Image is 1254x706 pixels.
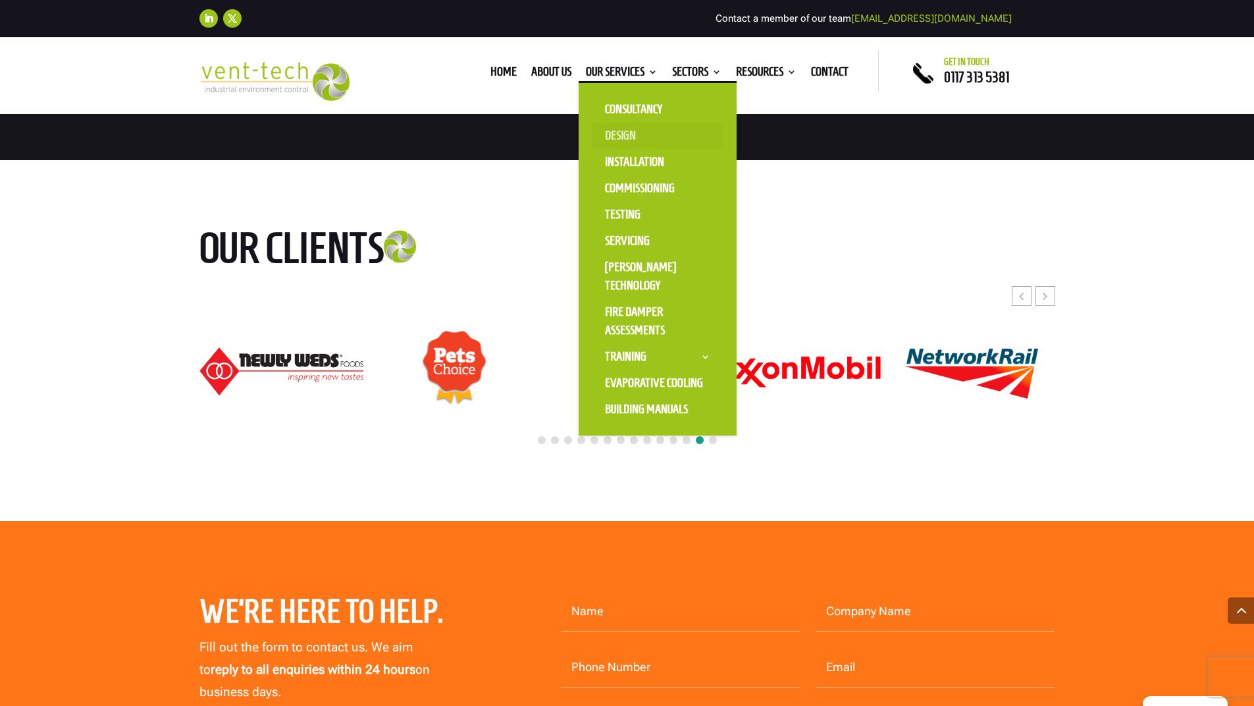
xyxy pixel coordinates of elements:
[199,592,474,638] h2: We’re here to help.
[211,662,415,677] strong: reply to all enquiries within 24 hours
[586,67,658,82] a: Our Services
[372,330,536,414] div: 19 / 24
[592,370,723,396] a: Evaporative Cooling
[718,355,881,388] img: ExonMobil logo
[592,396,723,422] a: Building Manuals
[816,592,1055,632] input: Company Name
[716,13,1012,24] span: Contact a member of our team
[592,96,723,122] a: Consultancy
[718,355,882,389] div: 21 / 24
[421,330,487,413] img: Pets Choice
[199,347,363,395] img: Newly-Weds_Logo
[199,9,218,28] a: Follow on LinkedIn
[199,62,350,101] img: 2023-09-27T08_35_16.549ZVENT-TECH---Clear-background
[199,226,483,277] h2: Our clients
[561,647,800,688] input: Phone Number
[223,9,242,28] a: Follow on X
[199,640,413,677] span: Fill out the form to contact us. We aim to
[561,592,800,632] input: Name
[736,67,797,82] a: Resources
[199,347,363,396] div: 18 / 24
[592,201,723,228] a: Testing
[672,67,721,82] a: Sectors
[811,67,849,82] a: Contact
[592,228,723,254] a: Servicing
[592,299,723,343] a: Fire Damper Assessments
[891,333,1054,410] img: Network Rail logo
[544,328,709,415] div: 20 / 24
[592,175,723,201] a: Commissioning
[531,67,571,82] a: About us
[592,149,723,175] a: Installation
[490,67,517,82] a: Home
[592,254,723,299] a: [PERSON_NAME] Technology
[944,69,1009,85] a: 0117 313 5381
[592,343,723,370] a: Training
[890,332,1055,411] div: 22 / 24
[944,57,989,67] span: Get in touch
[1012,286,1032,306] div: Previous slide
[851,13,1012,24] a: [EMAIL_ADDRESS][DOMAIN_NAME]
[1035,286,1055,306] div: Next slide
[592,122,723,149] a: Design
[816,647,1055,688] input: Email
